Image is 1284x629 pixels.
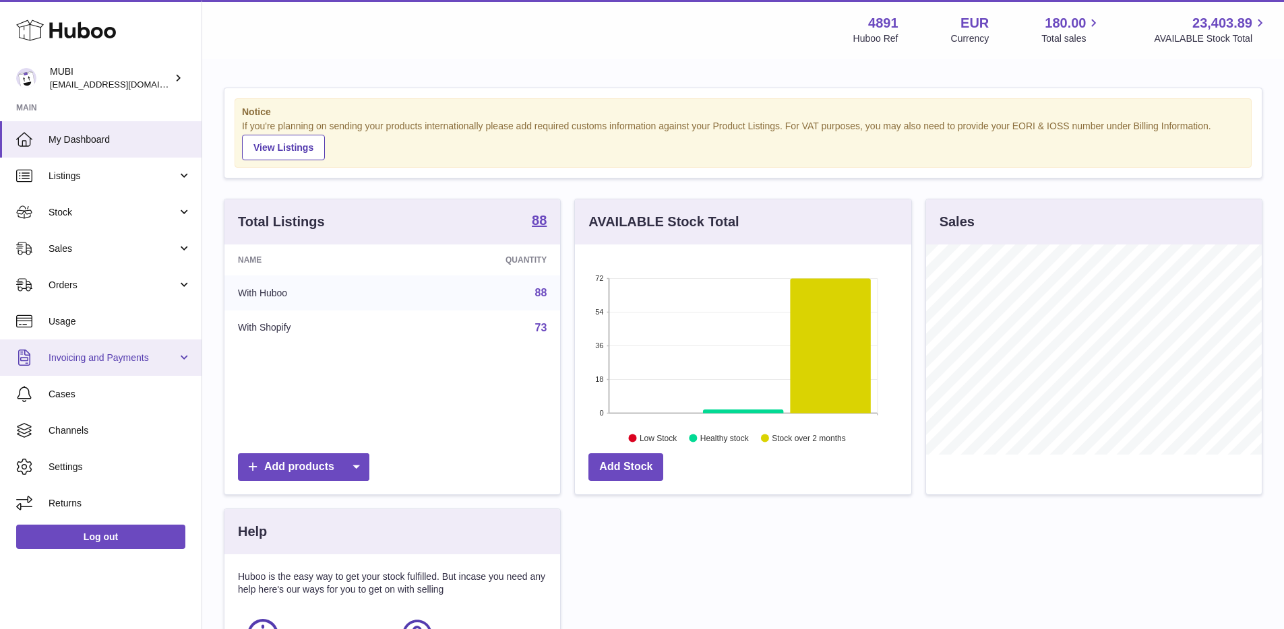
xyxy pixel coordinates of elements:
[49,461,191,473] span: Settings
[49,388,191,401] span: Cases
[242,106,1244,119] strong: Notice
[406,244,561,275] th: Quantity
[532,213,547,227] strong: 88
[596,274,604,282] text: 72
[1192,14,1252,32] span: 23,403.89
[532,213,547,230] a: 88
[1041,32,1101,45] span: Total sales
[588,213,739,231] h3: AVAILABLE Stock Total
[16,68,36,88] img: shop@mubi.com
[596,375,604,383] text: 18
[16,525,185,549] a: Log out
[772,433,846,442] text: Stock over 2 months
[238,213,325,231] h3: Total Listings
[238,523,267,541] h3: Help
[49,424,191,437] span: Channels
[49,206,177,219] span: Stock
[224,244,406,275] th: Name
[535,322,547,333] a: 73
[600,409,604,417] text: 0
[940,213,975,231] h3: Sales
[238,453,369,481] a: Add products
[50,79,198,90] span: [EMAIL_ADDRESS][DOMAIN_NAME]
[238,570,547,596] p: Huboo is the easy way to get your stock fulfilled. But incase you need any help here's our ways f...
[49,497,191,510] span: Returns
[853,32,898,45] div: Huboo Ref
[951,32,989,45] div: Currency
[1045,14,1086,32] span: 180.00
[49,279,177,292] span: Orders
[868,14,898,32] strong: 4891
[535,287,547,298] a: 88
[242,135,325,160] a: View Listings
[1041,14,1101,45] a: 180.00 Total sales
[49,133,191,146] span: My Dashboard
[224,275,406,310] td: With Huboo
[960,14,989,32] strong: EUR
[49,170,177,183] span: Listings
[640,433,677,442] text: Low Stock
[242,120,1244,160] div: If you're planning on sending your products internationally please add required customs informati...
[49,242,177,255] span: Sales
[49,352,177,364] span: Invoicing and Payments
[700,433,750,442] text: Healthy stock
[224,310,406,345] td: With Shopify
[1154,32,1268,45] span: AVAILABLE Stock Total
[596,341,604,350] text: 36
[50,65,171,91] div: MUBI
[588,453,663,481] a: Add Stock
[49,315,191,328] span: Usage
[1154,14,1268,45] a: 23,403.89 AVAILABLE Stock Total
[596,308,604,316] text: 54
